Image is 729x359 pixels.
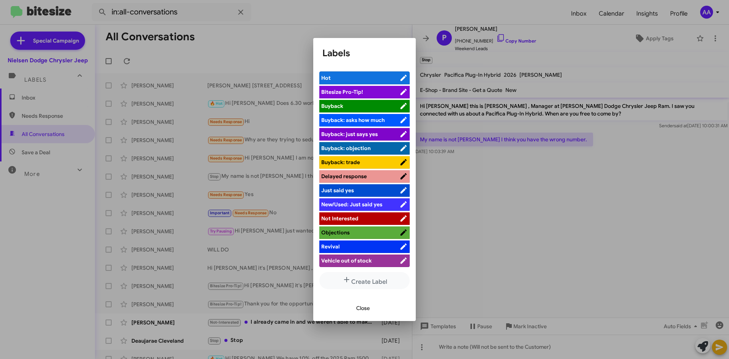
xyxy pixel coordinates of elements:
[321,103,343,109] span: Buyback
[321,173,367,180] span: Delayed response
[321,159,360,166] span: Buyback: trade
[321,117,385,123] span: Buyback: asks how much
[356,301,370,315] span: Close
[322,47,407,59] h1: Labels
[321,229,350,236] span: Objections
[321,74,331,81] span: Hot
[321,257,372,264] span: Vehicle out of stock
[321,215,358,222] span: Not Interested
[321,187,354,194] span: Just said yes
[321,145,371,152] span: Buyback: objection
[321,201,382,208] span: New/Used: Just said yes
[321,243,340,250] span: Revival
[319,272,410,289] button: Create Label
[350,301,376,315] button: Close
[321,89,363,95] span: Bitesize Pro-Tip!
[321,131,378,138] span: Buyback: just says yes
